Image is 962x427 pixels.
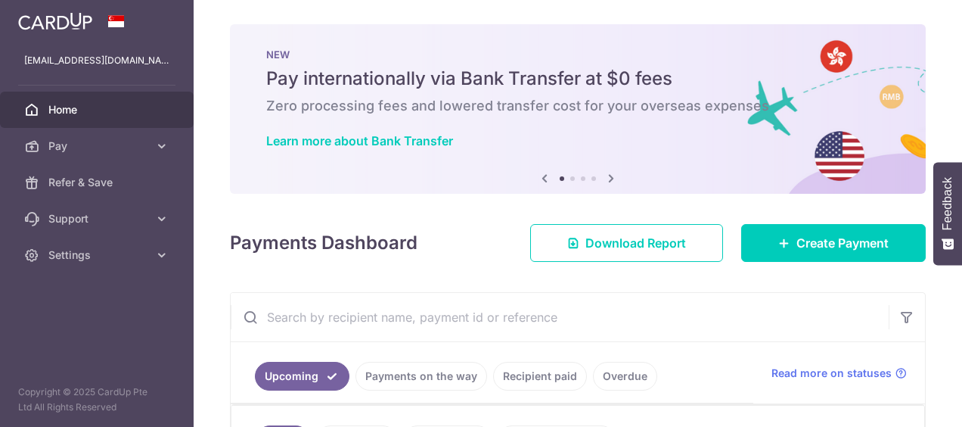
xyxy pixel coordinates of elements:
[48,175,148,190] span: Refer & Save
[771,366,892,381] span: Read more on statuses
[24,53,169,68] p: [EMAIL_ADDRESS][DOMAIN_NAME]
[796,234,889,252] span: Create Payment
[741,224,926,262] a: Create Payment
[771,366,907,381] a: Read more on statuses
[933,162,962,265] button: Feedback - Show survey
[48,211,148,226] span: Support
[230,229,417,257] h4: Payments Dashboard
[585,234,686,252] span: Download Report
[231,293,889,341] input: Search by recipient name, payment id or reference
[48,248,148,263] span: Settings
[230,24,926,194] img: Bank transfer banner
[355,362,487,391] a: Payments on the way
[266,67,889,91] h5: Pay internationally via Bank Transfer at $0 fees
[18,12,92,30] img: CardUp
[266,48,889,61] p: NEW
[48,139,148,154] span: Pay
[530,224,723,262] a: Download Report
[941,177,954,230] span: Feedback
[48,102,148,117] span: Home
[493,362,587,391] a: Recipient paid
[593,362,657,391] a: Overdue
[266,133,453,148] a: Learn more about Bank Transfer
[255,362,349,391] a: Upcoming
[266,97,889,115] h6: Zero processing fees and lowered transfer cost for your overseas expenses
